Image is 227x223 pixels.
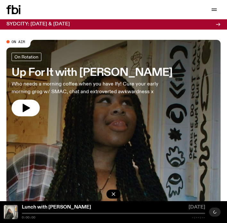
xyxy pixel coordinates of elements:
[6,22,70,27] h3: SYDCITY: [DATE] & [DATE]
[12,53,41,61] a: On Rotation
[12,80,176,96] p: Who needs a morning coffee when you have Ify! Cure your early morning grog w/ SMAC, chat and extr...
[22,216,35,219] span: 0:00:00
[12,67,176,78] h3: Up For It with [PERSON_NAME]
[22,205,91,210] a: Lunch with [PERSON_NAME]
[14,54,38,59] span: On Rotation
[189,205,205,211] span: [DATE]
[12,53,176,116] a: Up For It with [PERSON_NAME]Who needs a morning coffee when you have Ify! Cure your early morning...
[12,40,25,44] span: On Air
[192,216,205,219] span: -:--:--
